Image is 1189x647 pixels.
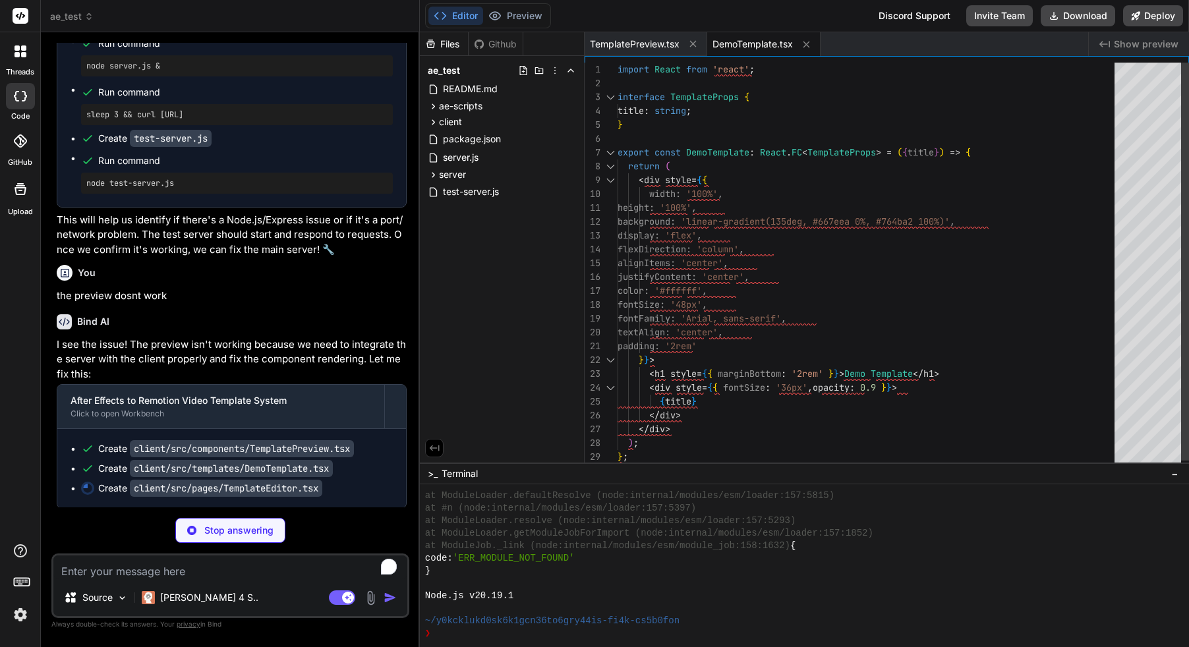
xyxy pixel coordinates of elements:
span: : [765,381,770,393]
span: Template [871,368,913,380]
div: Discord Support [871,5,958,26]
span: React [654,63,681,75]
span: ; [686,105,691,117]
label: GitHub [8,157,32,168]
span: ae_test [50,10,94,23]
span: > [649,354,654,366]
span: Node.js v20.19.1 [425,590,513,602]
span: '#ffffff' [654,285,702,296]
span: { [702,368,707,380]
span: − [1171,467,1178,480]
span: privacy [177,620,200,628]
span: , [723,257,728,269]
div: 14 [585,242,600,256]
span: > [676,409,681,421]
span: = [697,368,702,380]
p: [PERSON_NAME] 4 S.. [160,591,258,604]
button: Editor [428,7,483,25]
div: 5 [585,118,600,132]
span: } [644,354,649,366]
div: 12 [585,215,600,229]
span: : [660,298,665,310]
div: Click to collapse the range. [602,90,619,104]
span: 'Arial, sans-serif' [681,312,781,324]
span: : [670,215,676,227]
span: textAlign [618,326,665,338]
span: : [691,271,697,283]
span: < [649,381,654,393]
span: div [649,423,665,435]
span: , [739,243,744,255]
div: Create [98,132,212,145]
div: 11 [585,201,600,215]
span: 'center' [702,271,744,283]
span: DemoTemplate [686,146,749,158]
span: } [828,368,834,380]
div: 3 [585,90,600,104]
div: 7 [585,146,600,159]
span: : [676,188,681,200]
span: : [654,229,660,241]
span: : [654,340,660,352]
span: } [691,395,697,407]
span: alignItems [618,257,670,269]
span: ( [665,160,670,172]
span: div [660,409,676,421]
span: test-server.js [442,184,500,200]
span: title [618,105,644,117]
span: opacity [813,381,850,393]
div: 13 [585,229,600,242]
span: ) [939,146,944,158]
span: : [670,312,676,324]
pre: node test-server.js [86,178,388,188]
span: ; [749,63,755,75]
div: 23 [585,367,600,381]
p: Always double-check its answers. Your in Bind [51,618,409,631]
div: 24 [585,381,600,395]
span: background [618,215,670,227]
span: '100%' [686,188,718,200]
div: Click to collapse the range. [602,173,619,187]
span: : [781,368,786,380]
span: , [950,215,955,227]
span: fontSize [618,298,660,310]
span: ~/y0kcklukd0sk6k1gcn36to6gry44is-fi4k-cs5b0fon [425,615,680,627]
span: TemplateProps [807,146,876,158]
h6: Bind AI [77,315,109,328]
span: FC [792,146,802,158]
code: client/src/templates/DemoTemplate.tsx [130,460,333,477]
span: TemplatePreview.tsx [590,38,680,51]
span: '36px' [776,381,807,393]
span: , [702,298,707,310]
span: </ [649,409,660,421]
span: ' [944,215,950,227]
span: , [702,285,707,296]
img: icon [384,591,397,604]
span: { [902,146,908,158]
span: code: [425,552,453,565]
div: 2 [585,76,600,90]
span: : [649,202,654,213]
span: React [760,146,786,158]
span: width [649,188,676,200]
button: Download [1041,5,1115,26]
div: Create [98,462,333,475]
span: 'flex' [665,229,697,241]
span: ; [623,451,628,463]
span: '48px' [670,298,702,310]
span: ; [633,437,639,449]
img: attachment [363,590,378,605]
div: 9 [585,173,600,187]
span: Demo [844,368,865,380]
span: > [876,146,881,158]
span: </ [913,368,923,380]
span: ❯ [425,627,432,640]
span: { [712,381,718,393]
div: Click to collapse the range. [602,159,619,173]
div: 8 [585,159,600,173]
span: < [639,174,644,186]
span: flexDirection [618,243,686,255]
span: string [654,105,686,117]
code: test-server.js [130,130,212,147]
span: : [670,257,676,269]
